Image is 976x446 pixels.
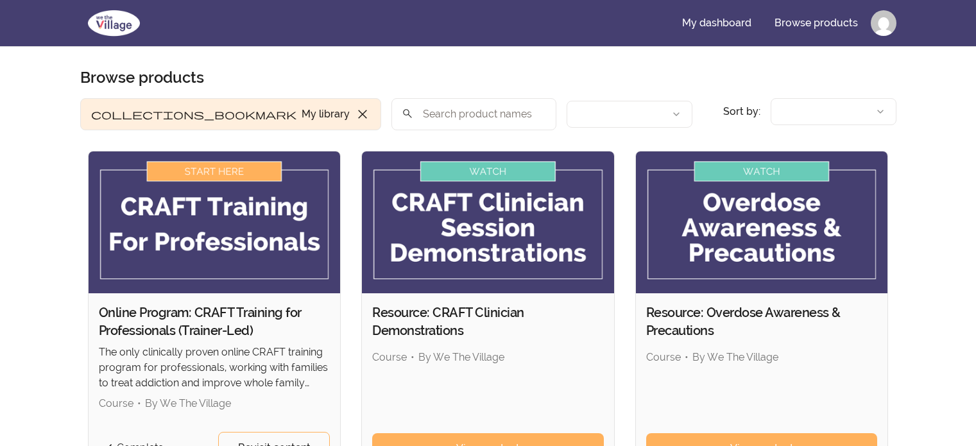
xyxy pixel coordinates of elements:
img: Product image for Resource: Overdose Awareness & Precautions [636,151,888,293]
span: Course [372,351,407,363]
h2: Browse products [80,67,204,88]
button: Filter by author [567,101,692,128]
span: • [411,351,415,363]
a: My dashboard [672,8,762,39]
span: By We The Village [692,351,778,363]
span: By We The Village [418,351,504,363]
span: • [137,397,141,409]
span: • [685,351,689,363]
img: Product image for Online Program: CRAFT Training for Professionals (Trainer-Led) [89,151,341,293]
span: By We The Village [145,397,231,409]
span: close [355,107,370,122]
h2: Online Program: CRAFT Training for Professionals (Trainer-Led) [99,304,330,339]
img: We The Village logo [80,8,148,39]
img: Profile image for Jessica [871,10,896,36]
h2: Resource: CRAFT Clinician Demonstrations [372,304,604,339]
span: collections_bookmark [91,107,296,122]
h2: Resource: Overdose Awareness & Precautions [646,304,878,339]
input: Search product names [391,98,556,130]
button: Product sort options [771,98,896,125]
button: Filter by My library [80,98,381,130]
span: Course [646,351,681,363]
img: Product image for Resource: CRAFT Clinician Demonstrations [362,151,614,293]
span: Sort by: [723,105,760,117]
a: Browse products [764,8,868,39]
p: The only clinically proven online CRAFT training program for professionals, working with families... [99,345,330,391]
span: search [402,105,413,123]
span: Course [99,397,133,409]
nav: Main [672,8,896,39]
